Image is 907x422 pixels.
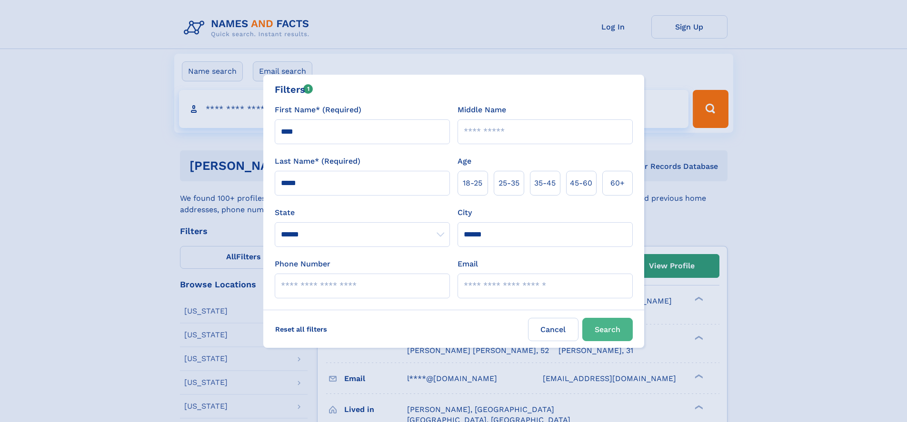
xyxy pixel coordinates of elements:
[458,156,471,167] label: Age
[275,156,360,167] label: Last Name* (Required)
[528,318,578,341] label: Cancel
[275,207,450,218] label: State
[534,177,556,189] span: 35‑45
[458,258,478,270] label: Email
[582,318,633,341] button: Search
[275,82,313,97] div: Filters
[463,177,482,189] span: 18‑25
[275,104,361,116] label: First Name* (Required)
[458,104,506,116] label: Middle Name
[275,258,330,270] label: Phone Number
[570,177,592,189] span: 45‑60
[269,318,333,341] label: Reset all filters
[498,177,519,189] span: 25‑35
[458,207,472,218] label: City
[610,177,625,189] span: 60+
